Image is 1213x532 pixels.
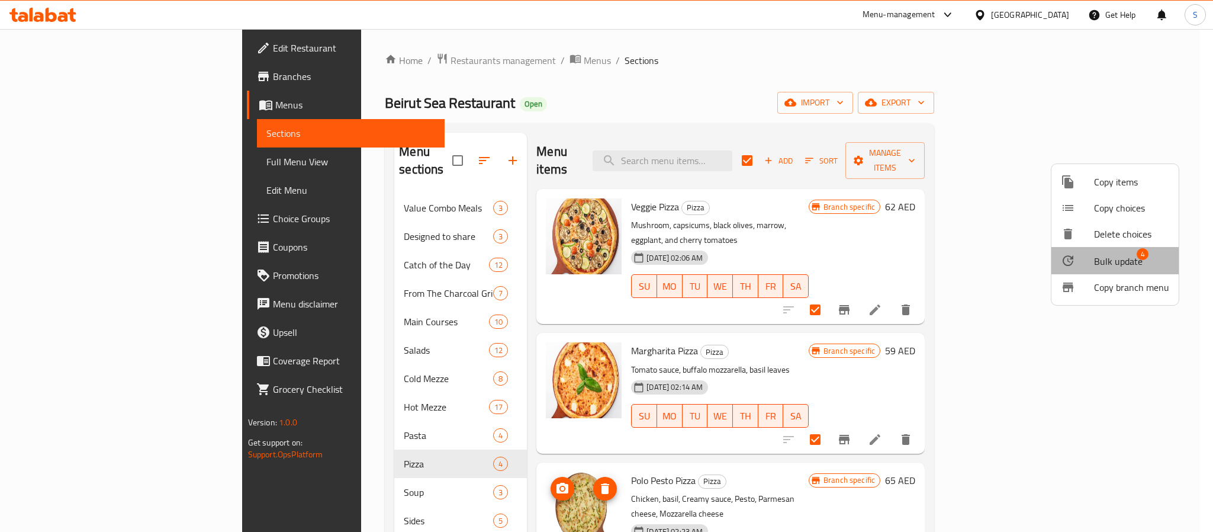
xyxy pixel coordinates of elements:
span: 4 [1137,248,1148,260]
span: Bulk update [1094,254,1143,268]
span: Delete choices [1094,227,1169,241]
span: Copy branch menu [1094,280,1169,294]
span: Copy choices [1094,201,1169,215]
span: Copy items [1094,175,1169,189]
